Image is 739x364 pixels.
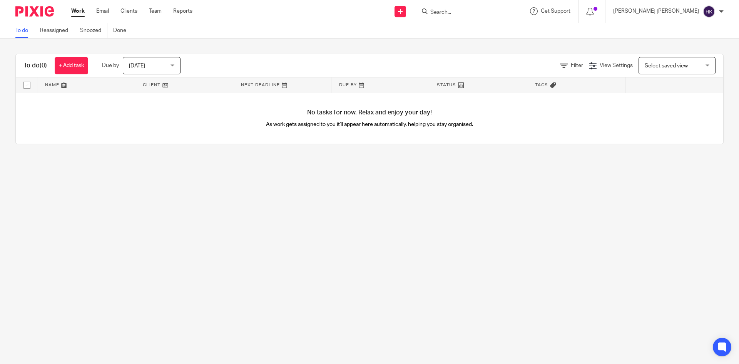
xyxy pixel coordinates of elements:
span: Tags [535,83,548,87]
a: To do [15,23,34,38]
a: Snoozed [80,23,107,38]
img: svg%3E [703,5,715,18]
a: + Add task [55,57,88,74]
span: View Settings [600,63,633,68]
p: Due by [102,62,119,69]
a: Team [149,7,162,15]
a: Email [96,7,109,15]
a: Reports [173,7,192,15]
p: As work gets assigned to you it'll appear here automatically, helping you stay organised. [193,121,547,128]
span: [DATE] [129,63,145,69]
input: Search [430,9,499,16]
span: Filter [571,63,583,68]
span: Get Support [541,8,570,14]
span: (0) [40,62,47,69]
h4: No tasks for now. Relax and enjoy your day! [16,109,723,117]
span: Select saved view [645,63,688,69]
p: [PERSON_NAME] [PERSON_NAME] [613,7,699,15]
a: Work [71,7,85,15]
a: Done [113,23,132,38]
a: Clients [120,7,137,15]
img: Pixie [15,6,54,17]
h1: To do [23,62,47,70]
a: Reassigned [40,23,74,38]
